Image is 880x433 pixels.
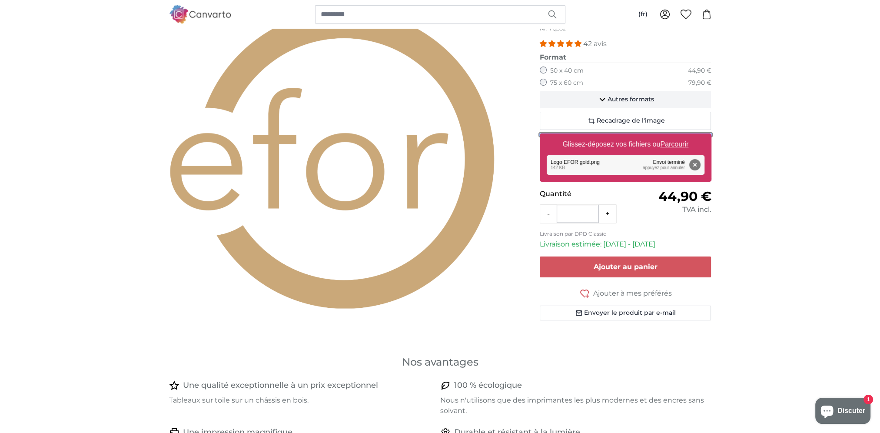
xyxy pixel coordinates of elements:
[540,91,711,108] button: Autres formats
[687,67,711,75] div: 44,90 €
[594,263,658,271] span: Ajouter au panier
[631,7,654,22] button: (fr)
[169,395,433,406] p: Tableaux sur toile sur un châssis en bois.
[550,79,583,87] label: 75 x 60 cm
[440,395,704,416] p: Nous n'utilisons que des imprimantes les plus modernes et des encres sans solvant.
[660,140,688,148] u: Parcourir
[169,7,526,309] img: personalised-canvas-print
[169,7,526,309] div: 1 of 1
[608,95,654,104] span: Autres formats
[593,288,672,299] span: Ajouter à mes préférés
[540,205,557,223] button: -
[550,67,584,75] label: 50 x 40 cm
[540,52,711,63] legend: Format
[625,204,711,215] div: TVA incl.
[540,112,711,130] button: Recadrage de l'image
[813,398,873,426] inbox-online-store-chat: Chat de la boutique en ligne Shopify
[169,5,232,23] img: Canvarto
[540,189,625,199] p: Quantité
[183,380,378,392] h4: Une qualité exceptionnelle à un prix exceptionnel
[658,188,711,204] span: 44,90 €
[540,306,711,320] button: Envoyer le produit par e-mail
[597,117,665,125] span: Recadrage de l'image
[454,380,522,392] h4: 100 % écologique
[540,256,711,277] button: Ajouter au panier
[583,40,607,48] span: 42 avis
[540,40,583,48] span: 4.98 stars
[169,355,711,369] h3: Nos avantages
[540,239,711,250] p: Livraison estimée: [DATE] - [DATE]
[540,230,711,237] p: Livraison par DPD Classic
[540,288,711,299] button: Ajouter à mes préférés
[688,79,711,87] div: 79,90 €
[598,205,616,223] button: +
[559,136,692,153] label: Glissez-déposez vos fichiers ou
